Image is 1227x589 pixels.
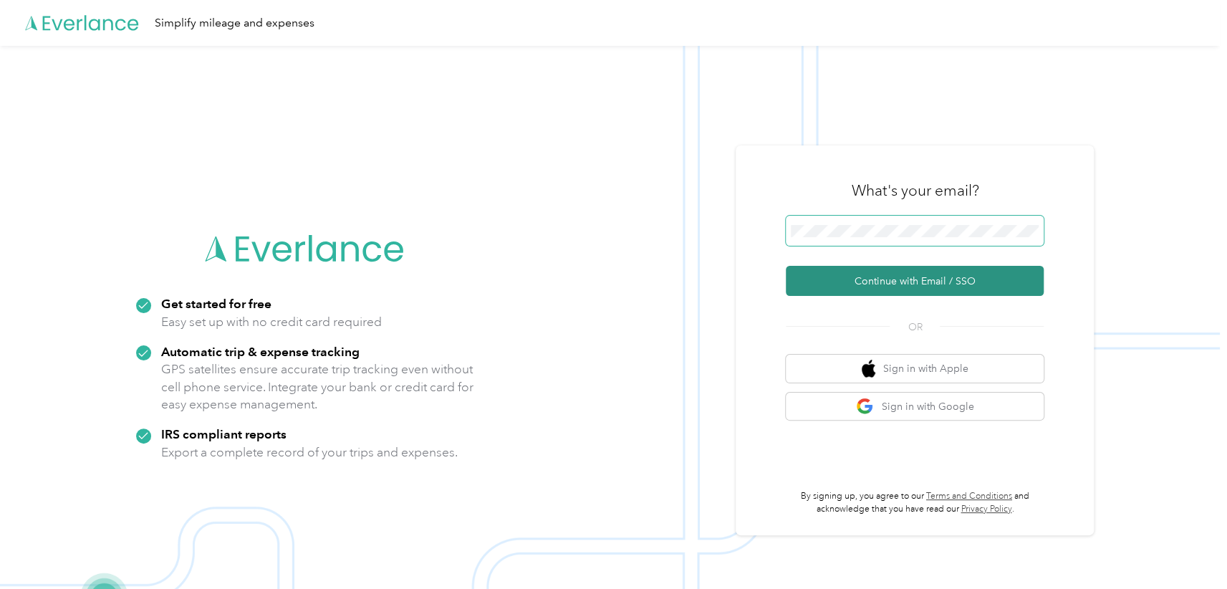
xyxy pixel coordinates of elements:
[926,491,1012,502] a: Terms and Conditions
[161,313,382,331] p: Easy set up with no credit card required
[786,490,1044,515] p: By signing up, you agree to our and acknowledge that you have read our .
[786,266,1044,296] button: Continue with Email / SSO
[161,444,458,461] p: Export a complete record of your trips and expenses.
[786,393,1044,421] button: google logoSign in with Google
[961,504,1011,514] a: Privacy Policy
[890,320,940,335] span: OR
[862,360,876,378] img: apple logo
[856,398,874,416] img: google logo
[161,296,271,311] strong: Get started for free
[786,355,1044,383] button: apple logoSign in with Apple
[161,360,474,413] p: GPS satellites ensure accurate trip tracking even without cell phone service. Integrate your bank...
[161,426,287,441] strong: IRS compliant reports
[161,344,360,359] strong: Automatic trip & expense tracking
[851,181,978,201] h3: What's your email?
[155,14,314,32] div: Simplify mileage and expenses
